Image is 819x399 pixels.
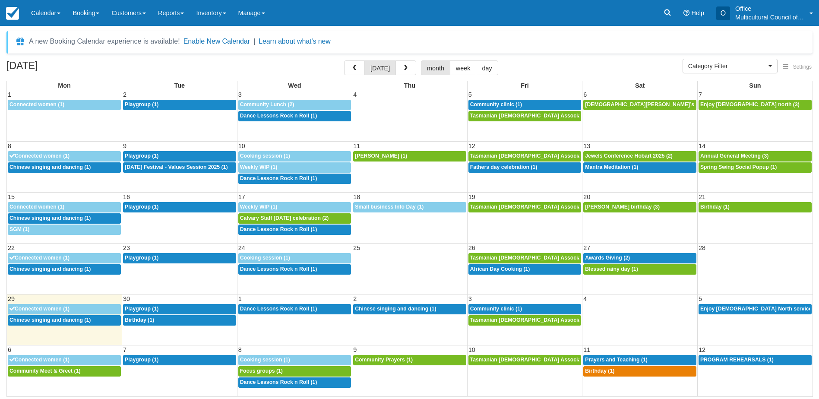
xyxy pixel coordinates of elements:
[238,100,351,110] a: Community Lunch (2)
[9,317,91,323] span: Chinese singing and dancing (1)
[468,91,473,98] span: 5
[700,164,777,170] span: Spring Swing Social Popup (1)
[635,82,645,89] span: Sat
[240,357,290,363] span: Cooking session (1)
[353,151,466,161] a: [PERSON_NAME] (1)
[468,202,582,212] a: Tasmanian [DEMOGRAPHIC_DATA] Association -Weekly Praying (1)
[352,244,361,251] span: 25
[470,101,522,108] span: Community clinic (1)
[237,193,246,200] span: 17
[735,13,804,22] p: Multicultural Council of [GEOGRAPHIC_DATA]
[699,162,812,173] a: Spring Swing Social Popup (1)
[698,142,706,149] span: 14
[7,193,16,200] span: 15
[240,226,317,232] span: Dance Lessons Rock n Roll (1)
[698,295,703,302] span: 5
[468,355,582,365] a: Tasmanian [DEMOGRAPHIC_DATA] Association -Weekly Praying (1)
[122,244,131,251] span: 23
[582,91,588,98] span: 6
[8,253,121,263] a: Connected women (1)
[122,91,127,98] span: 2
[238,151,351,161] a: Cooking session (1)
[125,101,158,108] span: Playgroup (1)
[125,306,158,312] span: Playgroup (1)
[125,255,158,261] span: Playgroup (1)
[699,304,812,314] a: Enjoy [DEMOGRAPHIC_DATA] North service (3)
[122,346,127,353] span: 7
[125,204,158,210] span: Playgroup (1)
[700,204,730,210] span: Birthday (1)
[125,164,228,170] span: [DATE] Festival - Values Session 2025 (1)
[237,244,246,251] span: 24
[355,357,413,363] span: Community Prayers (1)
[240,164,278,170] span: Weekly WIP (1)
[259,38,331,45] a: Learn about what's new
[521,82,528,89] span: Fri
[583,366,696,377] a: Birthday (1)
[778,61,817,73] button: Settings
[468,111,582,121] a: Tasmanian [DEMOGRAPHIC_DATA] Association -Weekly Praying (1)
[700,357,774,363] span: PROGRAM REHEARSALS (1)
[240,266,317,272] span: Dance Lessons Rock n Roll (1)
[240,113,317,119] span: Dance Lessons Rock n Roll (1)
[122,295,131,302] span: 30
[183,37,250,46] button: Enable New Calendar
[470,113,641,119] span: Tasmanian [DEMOGRAPHIC_DATA] Association -Weekly Praying (1)
[583,355,696,365] a: Prayers and Teaching (1)
[237,295,243,302] span: 1
[8,264,121,275] a: Chinese singing and dancing (1)
[470,357,641,363] span: Tasmanian [DEMOGRAPHIC_DATA] Association -Weekly Praying (1)
[240,175,317,181] span: Dance Lessons Rock n Roll (1)
[468,315,582,326] a: Tasmanian [DEMOGRAPHIC_DATA] Association -Weekly Praying (1)
[468,151,582,161] a: Tasmanian [DEMOGRAPHIC_DATA] Association -Weekly Praying (1)
[58,82,71,89] span: Mon
[700,101,800,108] span: Enjoy [DEMOGRAPHIC_DATA] north (3)
[237,142,246,149] span: 10
[699,202,812,212] a: Birthday (1)
[583,264,696,275] a: Blessed rainy day (1)
[238,162,351,173] a: Weekly WIP (1)
[9,368,81,374] span: Community Meet & Greet (1)
[7,91,12,98] span: 1
[123,304,236,314] a: Playgroup (1)
[238,264,351,275] a: Dance Lessons Rock n Roll (1)
[9,226,29,232] span: SGM (1)
[9,266,91,272] span: Chinese singing and dancing (1)
[240,204,278,210] span: Weekly WIP (1)
[7,244,16,251] span: 22
[8,100,121,110] a: Connected women (1)
[238,213,351,224] a: Calvary Staff [DATE] celebration (2)
[125,317,154,323] span: Birthday (1)
[470,255,641,261] span: Tasmanian [DEMOGRAPHIC_DATA] Association -Weekly Praying (1)
[253,38,255,45] span: |
[421,60,450,75] button: month
[470,306,522,312] span: Community clinic (1)
[8,355,121,365] a: Connected women (1)
[582,193,591,200] span: 20
[6,60,116,76] h2: [DATE]
[683,59,778,73] button: Category Filter
[240,379,317,385] span: Dance Lessons Rock n Roll (1)
[468,244,476,251] span: 26
[240,101,294,108] span: Community Lunch (2)
[583,253,696,263] a: Awards Giving (2)
[237,346,243,353] span: 8
[352,91,357,98] span: 4
[123,100,236,110] a: Playgroup (1)
[7,142,12,149] span: 8
[237,91,243,98] span: 3
[7,346,12,353] span: 6
[353,202,466,212] a: Small business Info Day (1)
[8,315,121,326] a: Chinese singing and dancing (1)
[468,264,582,275] a: African Day Cooking (1)
[240,255,290,261] span: Cooking session (1)
[585,164,638,170] span: Mantra Meditation (1)
[468,304,582,314] a: Community clinic (1)
[238,253,351,263] a: Cooking session (1)
[123,202,236,212] a: Playgroup (1)
[585,153,673,159] span: Jewels Conference Hobart 2025 (2)
[470,153,641,159] span: Tasmanian [DEMOGRAPHIC_DATA] Association -Weekly Praying (1)
[123,151,236,161] a: Playgroup (1)
[585,368,614,374] span: Birthday (1)
[8,304,121,314] a: Connected women (1)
